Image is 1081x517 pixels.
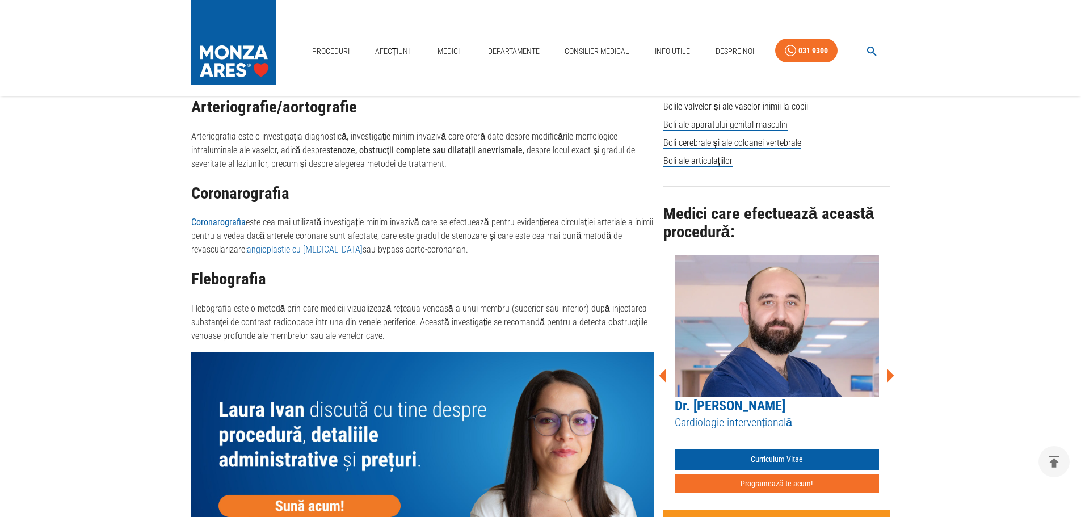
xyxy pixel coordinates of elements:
img: Dr. Ali Hassan - medic cardiolog interventionist [675,255,879,397]
strong: stenoze, obstrucții complete sau dilatații anevrismale [326,145,523,155]
p: Arteriografia este o investigația diagnostică, investigație minim invazivă care oferă date despre... [191,130,654,171]
span: Bolile valvelor și ale vaselor inimii la copii [663,101,808,112]
a: Coronarografia [191,217,246,228]
a: Consilier Medical [560,40,634,63]
p: este cea mai utilizată investigație minim invazivă care se efectuează pentru evidențierea circula... [191,216,654,257]
p: Flebografia este o metodă prin care medicii vizualizează rețeaua venoasă a unui membru (superior ... [191,302,654,343]
button: delete [1038,446,1070,477]
button: Programează-te acum! [675,474,879,493]
a: Despre Noi [711,40,759,63]
span: Boli cerebrale și ale coloanei vertebrale [663,137,801,149]
a: Info Utile [650,40,695,63]
a: Medici [431,40,467,63]
a: Curriculum Vitae [675,449,879,470]
a: 031 9300 [775,39,838,63]
span: Boli ale articulațiilor [663,155,733,167]
a: Dr. [PERSON_NAME] [675,398,785,414]
span: Boli ale aparatului genital masculin [663,119,788,131]
div: 031 9300 [798,44,828,58]
h2: Coronarografia [191,184,654,203]
h2: Arteriografie/aortografie [191,98,654,116]
h5: Cardiologie intervențională [675,415,879,430]
h2: Flebografia [191,270,654,288]
a: angioplastie cu [MEDICAL_DATA] [247,244,363,255]
a: Departamente [483,40,544,63]
a: Afecțiuni [371,40,415,63]
h2: Medici care efectuează această procedură: [663,205,890,241]
a: Proceduri [308,40,354,63]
